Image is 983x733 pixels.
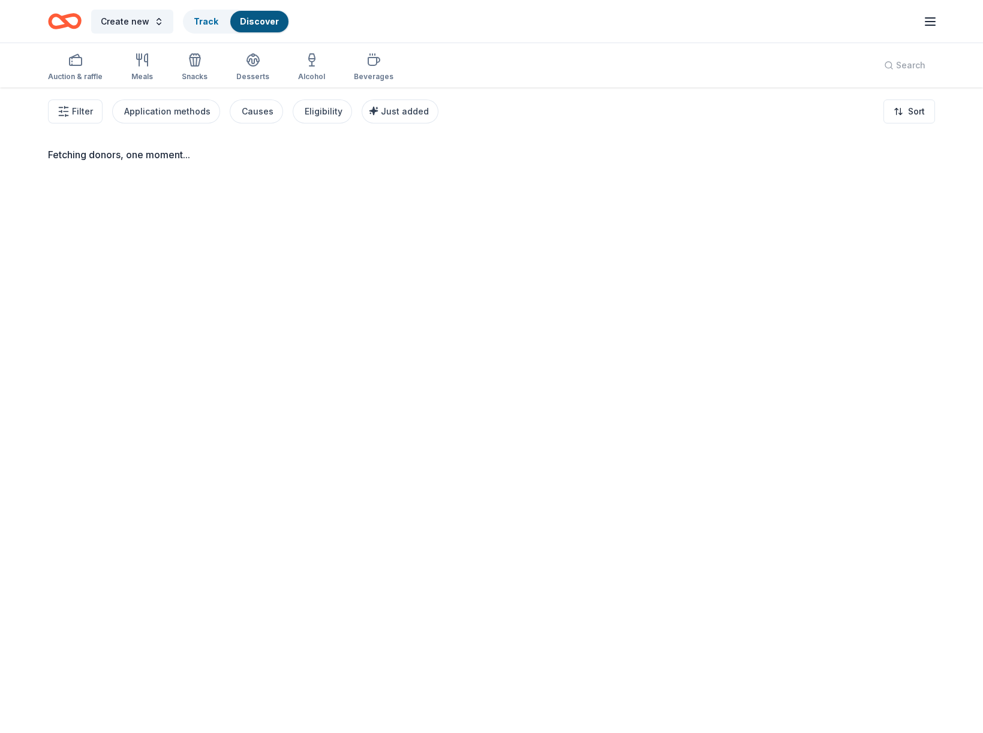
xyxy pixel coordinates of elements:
[182,48,208,88] button: Snacks
[48,147,935,162] div: Fetching donors, one moment...
[91,10,173,34] button: Create new
[48,72,103,82] div: Auction & raffle
[236,48,269,88] button: Desserts
[381,106,429,116] span: Just added
[124,104,211,119] div: Application methods
[908,104,925,119] span: Sort
[101,14,149,29] span: Create new
[362,99,438,123] button: Just added
[48,7,82,35] a: Home
[183,10,290,34] button: TrackDiscover
[131,72,153,82] div: Meals
[883,99,935,123] button: Sort
[230,99,283,123] button: Causes
[112,99,220,123] button: Application methods
[194,16,218,26] a: Track
[48,99,103,123] button: Filter
[242,104,273,119] div: Causes
[298,48,325,88] button: Alcohol
[298,72,325,82] div: Alcohol
[293,99,352,123] button: Eligibility
[48,48,103,88] button: Auction & raffle
[354,72,393,82] div: Beverages
[182,72,208,82] div: Snacks
[72,104,93,119] span: Filter
[236,72,269,82] div: Desserts
[240,16,279,26] a: Discover
[131,48,153,88] button: Meals
[354,48,393,88] button: Beverages
[305,104,342,119] div: Eligibility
